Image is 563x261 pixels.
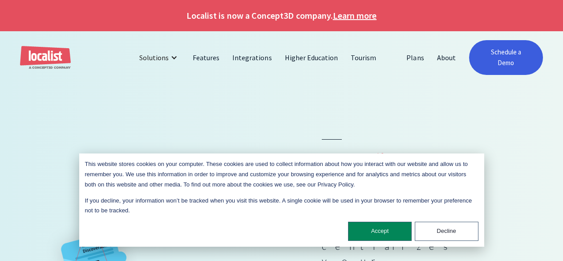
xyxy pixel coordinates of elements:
p: If you decline, your information won’t be tracked when you visit this website. A single cookie wi... [85,196,478,216]
button: Accept [348,222,412,241]
a: Tourism [344,47,383,68]
a: Higher Education [279,47,345,68]
strong: Centralize your events into a single, easy to use calendar. [322,150,482,214]
div: Solutions [139,52,169,63]
a: Schedule a Demo [469,40,543,75]
button: Decline [415,222,478,241]
a: Integrations [226,47,278,68]
a: About [431,47,462,68]
a: Plans [400,47,430,68]
div: Cookie banner [79,153,484,247]
div: Solutions [133,47,186,68]
p: This website stores cookies on your computer. These cookies are used to collect information about... [85,159,478,190]
a: Features [186,47,226,68]
a: home [20,46,71,70]
a: Learn more [333,9,377,22]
